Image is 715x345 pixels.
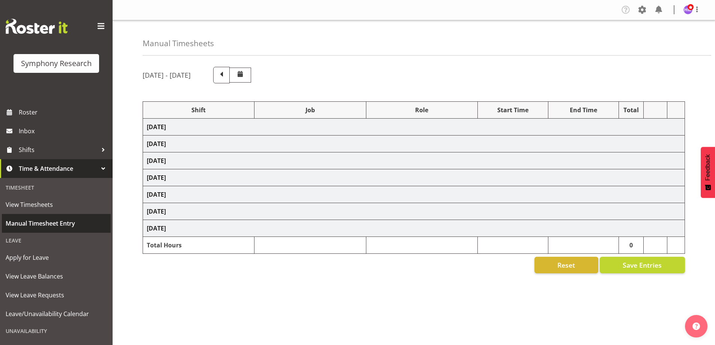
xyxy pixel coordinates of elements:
a: Apply for Leave [2,248,111,267]
td: [DATE] [143,186,685,203]
a: Manual Timesheet Entry [2,214,111,233]
div: Total [623,105,640,114]
td: [DATE] [143,169,685,186]
button: Reset [534,257,598,273]
h4: Manual Timesheets [143,39,214,48]
span: Leave/Unavailability Calendar [6,308,107,319]
div: Timesheet [2,180,111,195]
td: [DATE] [143,119,685,136]
div: Job [258,105,362,114]
button: Feedback - Show survey [701,147,715,198]
td: [DATE] [143,220,685,237]
img: hitesh-makan1261.jpg [683,5,692,14]
a: View Leave Balances [2,267,111,286]
span: View Leave Requests [6,289,107,301]
a: Leave/Unavailability Calendar [2,304,111,323]
img: help-xxl-2.png [692,322,700,330]
div: Start Time [482,105,544,114]
div: End Time [552,105,615,114]
span: Time & Attendance [19,163,98,174]
div: Symphony Research [21,58,92,69]
span: Shifts [19,144,98,155]
div: Role [370,105,474,114]
div: Unavailability [2,323,111,339]
td: [DATE] [143,203,685,220]
span: View Timesheets [6,199,107,210]
span: Apply for Leave [6,252,107,263]
a: View Leave Requests [2,286,111,304]
td: 0 [619,237,644,254]
td: Total Hours [143,237,254,254]
button: Save Entries [600,257,685,273]
div: Leave [2,233,111,248]
img: Rosterit website logo [6,19,68,34]
td: [DATE] [143,152,685,169]
a: View Timesheets [2,195,111,214]
span: Manual Timesheet Entry [6,218,107,229]
span: Save Entries [623,260,662,270]
div: Shift [147,105,250,114]
span: Roster [19,107,109,118]
span: Feedback [704,154,711,181]
span: View Leave Balances [6,271,107,282]
span: Reset [557,260,575,270]
td: [DATE] [143,136,685,152]
h5: [DATE] - [DATE] [143,71,191,79]
span: Inbox [19,125,109,137]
